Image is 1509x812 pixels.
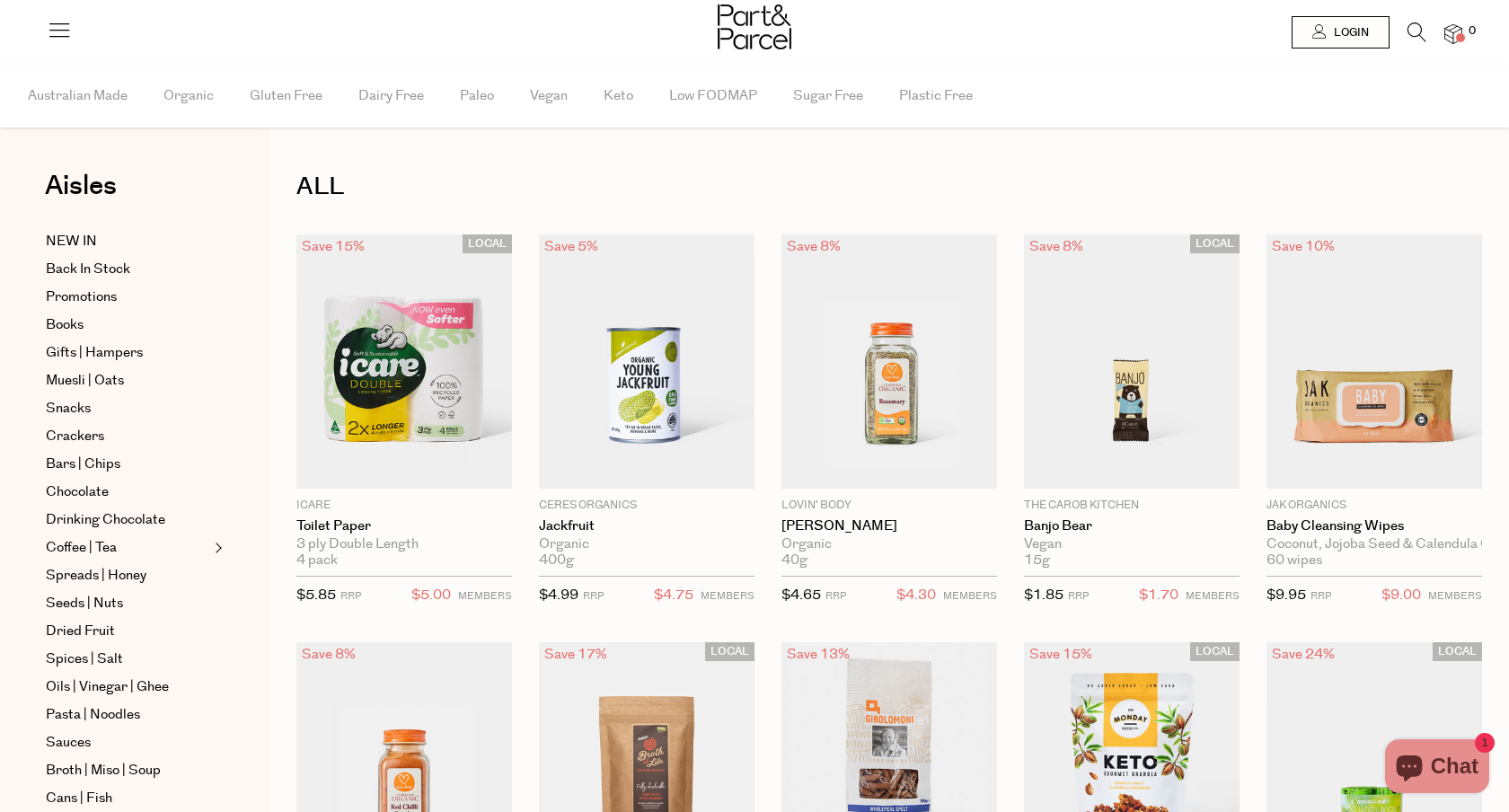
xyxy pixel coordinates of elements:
[1433,642,1482,661] span: LOCAL
[46,454,120,475] span: Bars | Chips
[458,589,512,603] small: MEMBERS
[46,481,109,503] span: Chocolate
[296,166,1482,207] h1: ALL
[296,642,361,666] div: Save 8%
[539,642,613,666] div: Save 17%
[46,314,209,336] a: Books
[1428,589,1482,603] small: MEMBERS
[46,732,91,754] span: Sauces
[296,586,336,605] span: $5.85
[46,398,209,419] a: Snacks
[1266,498,1482,514] p: Jak Organics
[46,649,123,670] span: Spices | Salt
[1329,25,1369,40] span: Login
[899,65,973,128] span: Plastic Free
[654,584,693,607] span: $4.75
[781,552,807,569] span: 40g
[46,565,209,587] a: Spreads | Honey
[705,642,754,661] span: LOCAL
[539,586,578,605] span: $4.99
[1444,24,1462,43] a: 0
[46,509,165,531] span: Drinking Chocolate
[46,231,209,252] a: NEW IN
[296,234,370,259] div: Save 15%
[1266,586,1306,605] span: $9.95
[46,426,209,447] a: Crackers
[1266,518,1482,534] a: Baby Cleansing Wipes
[530,65,568,128] span: Vegan
[46,593,209,614] a: Seeds | Nuts
[1139,584,1178,607] span: $1.70
[1266,552,1322,569] span: 60 wipes
[46,788,112,809] span: Cans | Fish
[825,589,846,603] small: RRP
[46,760,209,781] a: Broth | Miso | Soup
[46,732,209,754] a: Sauces
[463,234,512,253] span: LOCAL
[340,589,361,603] small: RRP
[46,565,146,587] span: Spreads | Honey
[943,589,997,603] small: MEMBERS
[46,370,209,392] a: Muesli | Oats
[46,704,209,726] a: Pasta | Noodles
[46,621,209,642] a: Dried Fruit
[46,231,97,252] span: NEW IN
[1186,589,1240,603] small: MEMBERS
[1310,589,1331,603] small: RRP
[46,342,143,364] span: Gifts | Hampers
[539,518,754,534] a: Jackfruit
[1068,589,1089,603] small: RRP
[781,234,846,259] div: Save 8%
[1190,234,1240,253] span: LOCAL
[781,642,855,666] div: Save 13%
[46,788,209,809] a: Cans | Fish
[46,259,130,280] span: Back In Stock
[46,314,84,336] span: Books
[46,621,115,642] span: Dried Fruit
[46,481,209,503] a: Chocolate
[539,234,754,489] img: Jackfruit
[1024,642,1098,666] div: Save 15%
[45,172,117,217] a: Aisles
[46,287,117,308] span: Promotions
[46,259,209,280] a: Back In Stock
[46,370,124,392] span: Muesli | Oats
[46,342,209,364] a: Gifts | Hampers
[46,537,209,559] a: Coffee | Tea
[28,65,128,128] span: Australian Made
[46,593,123,614] span: Seeds | Nuts
[539,234,604,259] div: Save 5%
[45,166,117,206] span: Aisles
[583,589,604,603] small: RRP
[296,536,512,552] div: 3 ply Double Length
[1464,23,1480,40] span: 0
[358,65,424,128] span: Dairy Free
[896,584,936,607] span: $4.30
[46,676,169,698] span: Oils | Vinegar | Ghee
[781,536,997,552] div: Organic
[1024,536,1240,552] div: Vegan
[46,760,161,781] span: Broth | Miso | Soup
[250,65,322,128] span: Gluten Free
[781,498,997,514] p: Lovin' Body
[1266,642,1340,666] div: Save 24%
[163,65,214,128] span: Organic
[46,287,209,308] a: Promotions
[1266,234,1482,489] img: Baby Cleansing Wipes
[604,65,633,128] span: Keto
[781,234,997,489] img: Rosemary
[781,586,821,605] span: $4.65
[411,584,451,607] span: $5.00
[296,552,338,569] span: 4 pack
[46,426,104,447] span: Crackers
[46,649,209,670] a: Spices | Salt
[701,589,754,603] small: MEMBERS
[1190,642,1240,661] span: LOCAL
[46,454,209,475] a: Bars | Chips
[1024,498,1240,514] p: The Carob Kitchen
[296,498,512,514] p: icare
[46,676,209,698] a: Oils | Vinegar | Ghee
[793,65,863,128] span: Sugar Free
[718,4,791,49] img: Part&Parcel
[1292,16,1390,49] a: Login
